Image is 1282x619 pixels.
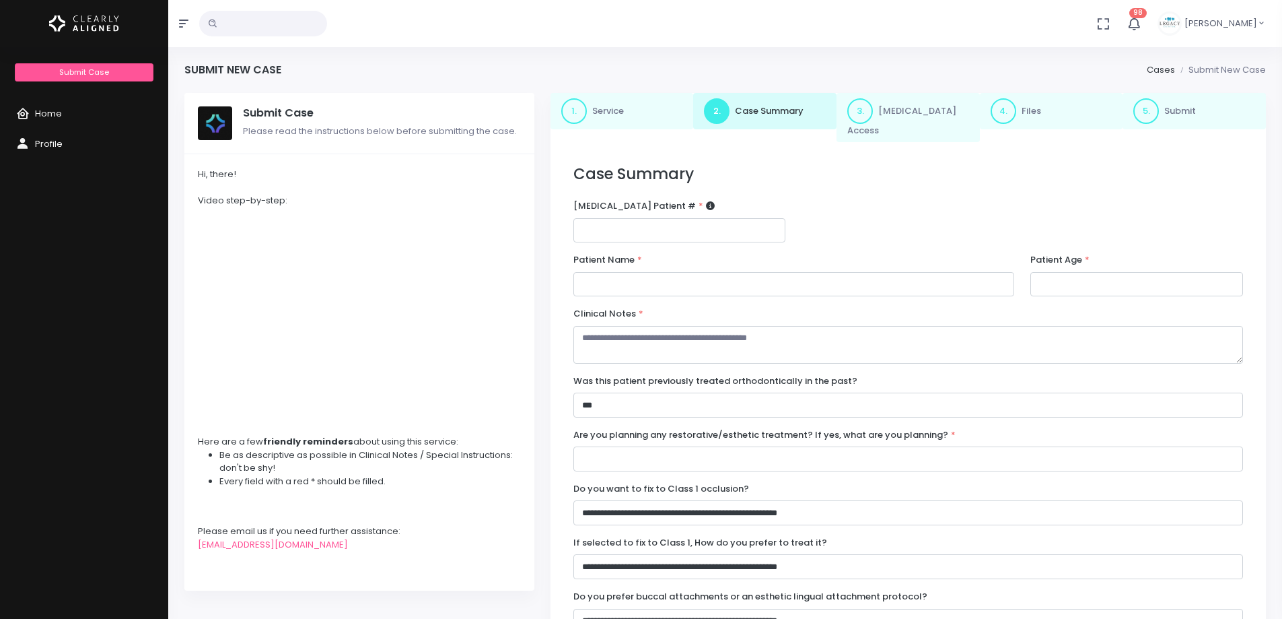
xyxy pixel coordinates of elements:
a: Submit Case [15,63,153,82]
a: [EMAIL_ADDRESS][DOMAIN_NAME] [198,538,348,551]
h5: Submit Case [243,106,521,120]
a: 3.[MEDICAL_DATA] Access [836,93,980,143]
span: Please read the instructions below before submitting the case. [243,125,517,137]
a: 4.Files [980,93,1123,129]
li: Every field with a red * should be filled. [219,475,521,488]
strong: friendly reminders [263,435,353,448]
span: 1. [561,98,587,124]
div: Here are a few about using this service: [198,435,521,449]
li: Submit New Case [1175,63,1266,77]
span: 4. [991,98,1016,124]
span: 5. [1133,98,1159,124]
label: Patient Name [573,253,642,267]
li: Be as descriptive as possible in Clinical Notes / Special Instructions: don't be shy! [219,449,521,475]
span: Profile [35,137,63,150]
label: Do you want to fix to Class 1 occlusion? [573,482,749,496]
span: Home [35,107,62,120]
a: 2.Case Summary [693,93,836,129]
span: 2. [704,98,729,124]
label: Do you prefer buccal attachments or an esthetic lingual attachment protocol? [573,590,927,604]
span: 3. [847,98,873,124]
img: Logo Horizontal [49,9,119,38]
span: Submit Case [59,67,109,77]
label: Was this patient previously treated orthodontically in the past? [573,374,857,388]
label: If selected to fix to Class 1, How do you prefer to treat it? [573,536,827,550]
a: 1.Service [550,93,694,129]
img: Header Avatar [1158,11,1182,36]
label: Patient Age [1030,253,1090,267]
h4: Submit New Case [184,63,281,76]
a: 5.Submit [1123,93,1266,129]
span: 98 [1129,8,1147,18]
span: [PERSON_NAME] [1184,17,1257,30]
div: Hi, there! [198,168,521,181]
a: Cases [1147,63,1175,76]
div: Video step-by-step: [198,194,521,207]
label: Are you planning any restorative/esthetic treatment? If yes, what are you planning? [573,428,956,442]
div: Please email us if you need further assistance: [198,525,521,538]
label: Clinical Notes [573,307,643,321]
h3: Case Summary [573,165,1243,183]
label: [MEDICAL_DATA] Patient # [573,199,715,213]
